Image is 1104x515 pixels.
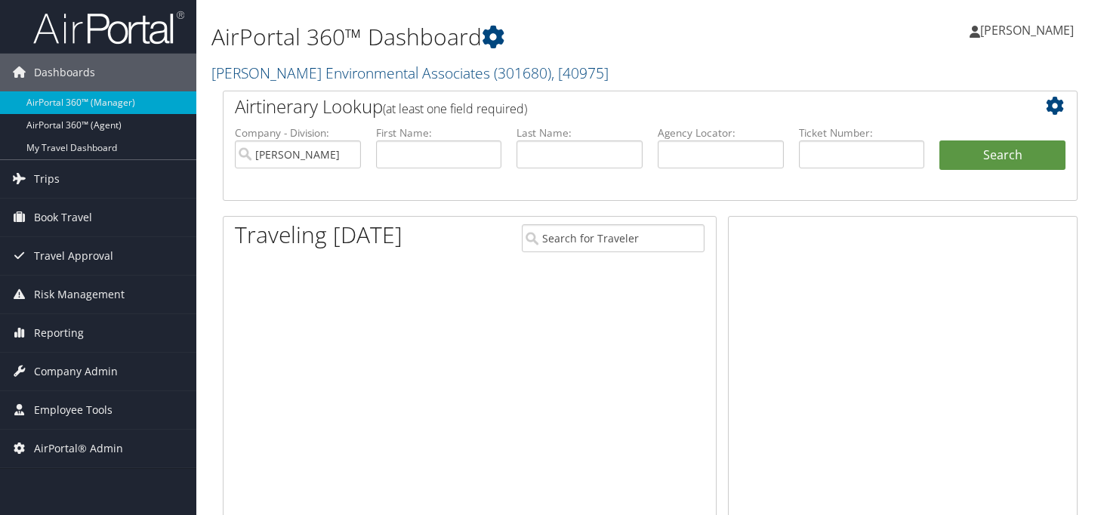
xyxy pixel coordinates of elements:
[211,63,609,83] a: [PERSON_NAME] Environmental Associates
[34,160,60,198] span: Trips
[235,125,361,140] label: Company - Division:
[34,276,125,313] span: Risk Management
[939,140,1065,171] button: Search
[517,125,643,140] label: Last Name:
[34,430,123,467] span: AirPortal® Admin
[34,314,84,352] span: Reporting
[551,63,609,83] span: , [ 40975 ]
[235,94,995,119] h2: Airtinerary Lookup
[33,10,184,45] img: airportal-logo.png
[34,237,113,275] span: Travel Approval
[383,100,527,117] span: (at least one field required)
[211,21,797,53] h1: AirPortal 360™ Dashboard
[376,125,502,140] label: First Name:
[34,199,92,236] span: Book Travel
[34,353,118,390] span: Company Admin
[34,391,113,429] span: Employee Tools
[980,22,1074,39] span: [PERSON_NAME]
[34,54,95,91] span: Dashboards
[494,63,551,83] span: ( 301680 )
[970,8,1089,53] a: [PERSON_NAME]
[522,224,705,252] input: Search for Traveler
[658,125,784,140] label: Agency Locator:
[799,125,925,140] label: Ticket Number:
[235,219,402,251] h1: Traveling [DATE]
